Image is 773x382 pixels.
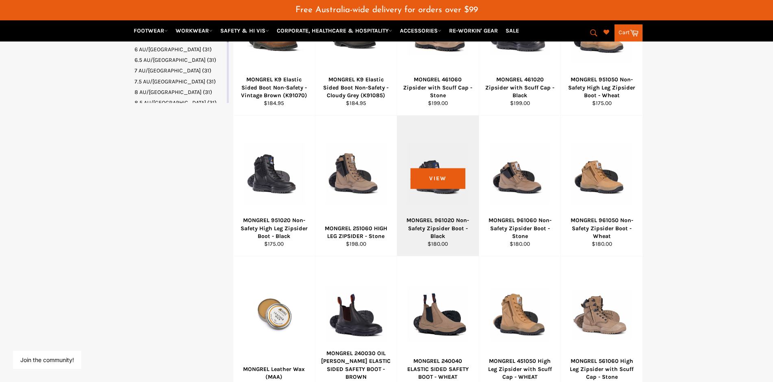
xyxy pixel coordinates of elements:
span: 6 AU/[GEOGRAPHIC_DATA] [135,46,201,53]
div: MONGREL 951050 Non-Safety High Leg Zipsider Boot - Wheat [566,76,638,99]
a: RE-WORKIN' GEAR [446,24,501,38]
a: 6 AU/UK [135,46,225,53]
a: 7 AU/UK [135,67,225,74]
a: SALE [502,24,522,38]
div: MONGREL 961060 Non-Safety Zipsider Boot - Stone [484,216,556,240]
a: 7.5 AU/UK [135,78,225,85]
div: MONGREL 251060 HIGH LEG ZIPSIDER - Stone [320,225,392,240]
span: (31) [207,57,216,63]
span: (31) [203,89,212,96]
span: (31) [207,99,217,106]
span: (31) [202,67,211,74]
a: MONGREL 961050 Non-Safety Zipsider Boot - WheatMONGREL 961050 Non-Safety Zipsider Boot - Wheat$18... [560,116,643,256]
a: 8.5 AU/UK [135,99,225,107]
a: SAFETY & HI VIS [217,24,272,38]
div: MONGREL 240030 OIL [PERSON_NAME] ELASTIC SIDED SAFETY BOOT - BROWN [320,349,392,381]
a: CORPORATE, HEALTHCARE & HOSPITALITY [274,24,395,38]
div: MONGREL 561060 High Leg Zipsider with Scuff Cap - Stone [566,357,638,381]
div: MONGREL 961020 Non-Safety Zipsider Boot - Black [402,216,474,240]
div: MONGREL K9 Elastic Sided Boot Non-Safety - Vintage Brown (K91070) [239,76,310,99]
span: 7.5 AU/[GEOGRAPHIC_DATA] [135,78,205,85]
a: MONGREL 951020 Non-Safety High Leg Zipsider Boot - BlackMONGREL 951020 Non-Safety High Leg Zipsid... [233,116,315,256]
div: MONGREL 951020 Non-Safety High Leg Zipsider Boot - Black [239,216,310,240]
span: 5 AU/[GEOGRAPHIC_DATA] [135,35,201,42]
span: (31) [202,46,212,53]
div: MONGREL Leather Wax (MAA) [239,365,310,381]
a: WORKWEAR [172,24,216,38]
span: 6.5 AU/[GEOGRAPHIC_DATA] [135,57,206,63]
a: 8 AU/UK [135,88,225,96]
div: MONGREL 461060 Zipsider with Scuff Cap - Stone [402,76,474,99]
div: MONGREL 461020 Zipsider with Scuff Cap - Black [484,76,556,99]
span: (31) [206,78,216,85]
a: MONGREL 961060 Non-Safety Zipsider Boot - StoneMONGREL 961060 Non-Safety Zipsider Boot - Stone$18... [479,116,561,256]
a: ACCESSORIES [397,24,445,38]
div: MONGREL 240040 ELASTIC SIDED SAFETY BOOT - WHEAT [402,357,474,381]
span: (28) [202,35,213,42]
a: Cart [614,24,643,41]
span: 8 AU/[GEOGRAPHIC_DATA] [135,89,202,96]
a: MONGREL 961020 Non-Safety Zipsider Boot - BlackMONGREL 961020 Non-Safety Zipsider Boot - Black$18... [397,116,479,256]
div: MONGREL 451050 High Leg Zipsider with Scuff Cap - WHEAT [484,357,556,381]
a: MONGREL 251060 HIGH LEG ZIPSIDER - StoneMONGREL 251060 HIGH LEG ZIPSIDER - Stone$198.00 [315,116,397,256]
span: Free Australia-wide delivery for orders over $99 [295,6,478,14]
button: Join the community! [20,356,74,363]
span: 8.5 AU/[GEOGRAPHIC_DATA] [135,99,206,106]
div: MONGREL 961050 Non-Safety Zipsider Boot - Wheat [566,216,638,240]
div: MONGREL K9 Elastic Sided Boot Non-Safety - Cloudy Grey (K91085) [320,76,392,99]
a: FOOTWEAR [130,24,171,38]
span: 7 AU/[GEOGRAPHIC_DATA] [135,67,201,74]
a: 6.5 AU/UK [135,56,225,64]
